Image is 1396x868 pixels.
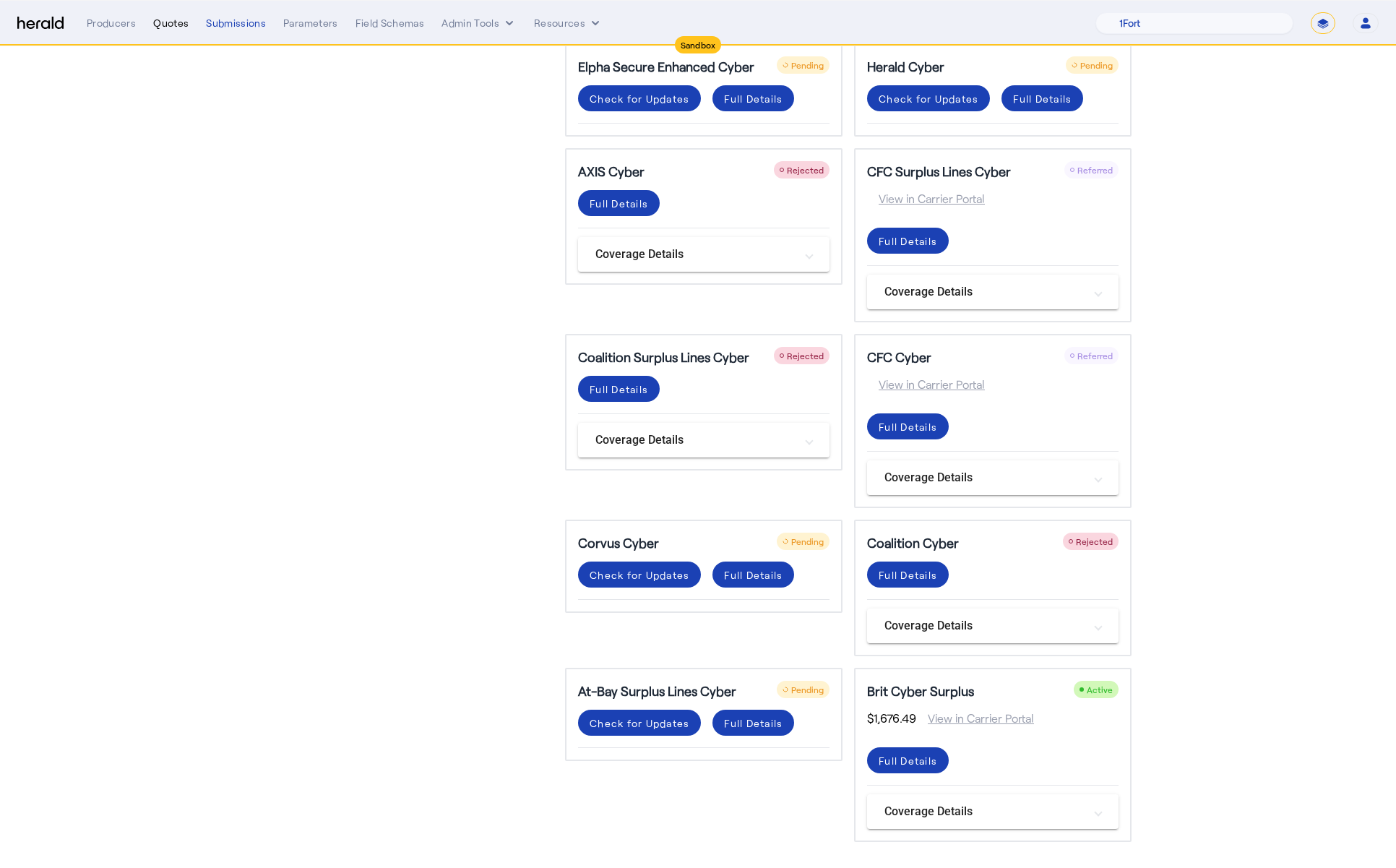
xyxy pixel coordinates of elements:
[867,161,1011,181] h5: CFC Surplus Lines Cyber
[1080,60,1113,70] span: Pending
[884,803,1084,820] mat-panel-title: Coverage Details
[867,347,931,367] h5: CFC Cyber
[884,283,1084,301] mat-panel-title: Coverage Details
[787,351,824,361] span: Rejected
[1077,351,1113,361] span: Referred
[595,246,795,263] mat-panel-title: Coverage Details
[867,85,990,111] button: Check for Updates
[356,16,425,30] div: Field Schemas
[441,16,517,30] button: internal dropdown menu
[578,562,701,588] button: Check for Updates
[534,16,603,30] button: Resources dropdown menu
[712,710,794,736] button: Full Details
[879,91,978,106] div: Check for Updates
[578,533,659,553] h5: Corvus Cyber
[1001,85,1083,111] button: Full Details
[578,237,830,272] mat-expansion-panel-header: Coverage Details
[867,681,974,701] h5: Brit Cyber Surplus
[590,716,689,731] div: Check for Updates
[590,91,689,106] div: Check for Updates
[1077,165,1113,175] span: Referred
[578,347,749,367] h5: Coalition Surplus Lines Cyber
[867,56,944,77] h5: Herald Cyber
[791,60,824,70] span: Pending
[867,747,949,773] button: Full Details
[590,567,689,583] div: Check for Updates
[867,376,985,393] span: View in Carrier Portal
[916,710,1034,727] span: View in Carrier Portal
[17,17,64,30] img: Herald Logo
[206,16,266,30] div: Submissions
[1013,91,1072,106] div: Full Details
[867,794,1119,829] mat-expansion-panel-header: Coverage Details
[578,423,830,457] mat-expansion-panel-header: Coverage Details
[884,617,1084,635] mat-panel-title: Coverage Details
[283,16,338,30] div: Parameters
[595,431,795,449] mat-panel-title: Coverage Details
[791,536,824,546] span: Pending
[724,91,783,106] div: Full Details
[867,562,949,588] button: Full Details
[578,190,660,216] button: Full Details
[879,567,937,583] div: Full Details
[867,413,949,439] button: Full Details
[675,36,722,53] div: Sandbox
[87,16,136,30] div: Producers
[578,56,754,77] h5: Elpha Secure Enhanced Cyber
[867,228,949,254] button: Full Details
[879,233,937,249] div: Full Details
[867,533,959,553] h5: Coalition Cyber
[1076,536,1113,546] span: Rejected
[590,196,648,211] div: Full Details
[712,562,794,588] button: Full Details
[867,710,916,727] span: $1,676.49
[578,161,645,181] h5: AXIS Cyber
[578,710,701,736] button: Check for Updates
[578,85,701,111] button: Check for Updates
[578,681,736,701] h5: At-Bay Surplus Lines Cyber
[884,469,1084,486] mat-panel-title: Coverage Details
[867,460,1119,495] mat-expansion-panel-header: Coverage Details
[724,567,783,583] div: Full Details
[867,609,1119,643] mat-expansion-panel-header: Coverage Details
[867,190,985,207] span: View in Carrier Portal
[724,716,783,731] div: Full Details
[578,376,660,402] button: Full Details
[867,275,1119,309] mat-expansion-panel-header: Coverage Details
[1087,684,1113,695] span: Active
[590,382,648,397] div: Full Details
[791,684,824,695] span: Pending
[787,165,824,175] span: Rejected
[879,753,937,768] div: Full Details
[153,16,189,30] div: Quotes
[879,419,937,434] div: Full Details
[712,85,794,111] button: Full Details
